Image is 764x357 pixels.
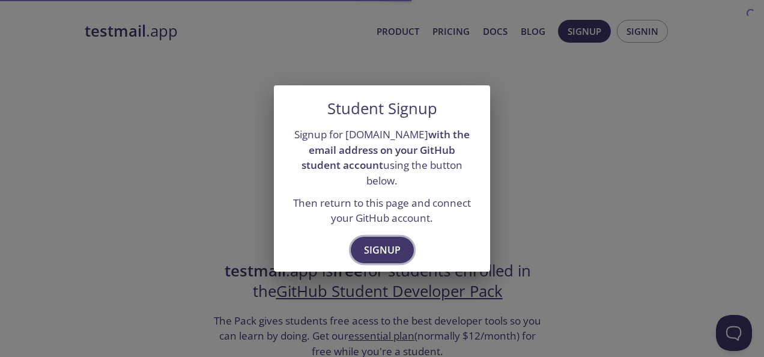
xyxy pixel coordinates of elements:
[302,127,470,172] strong: with the email address on your GitHub student account
[364,242,401,258] span: Signup
[288,195,476,226] p: Then return to this page and connect your GitHub account.
[327,100,437,118] h5: Student Signup
[288,127,476,189] p: Signup for [DOMAIN_NAME] using the button below.
[351,237,414,263] button: Signup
